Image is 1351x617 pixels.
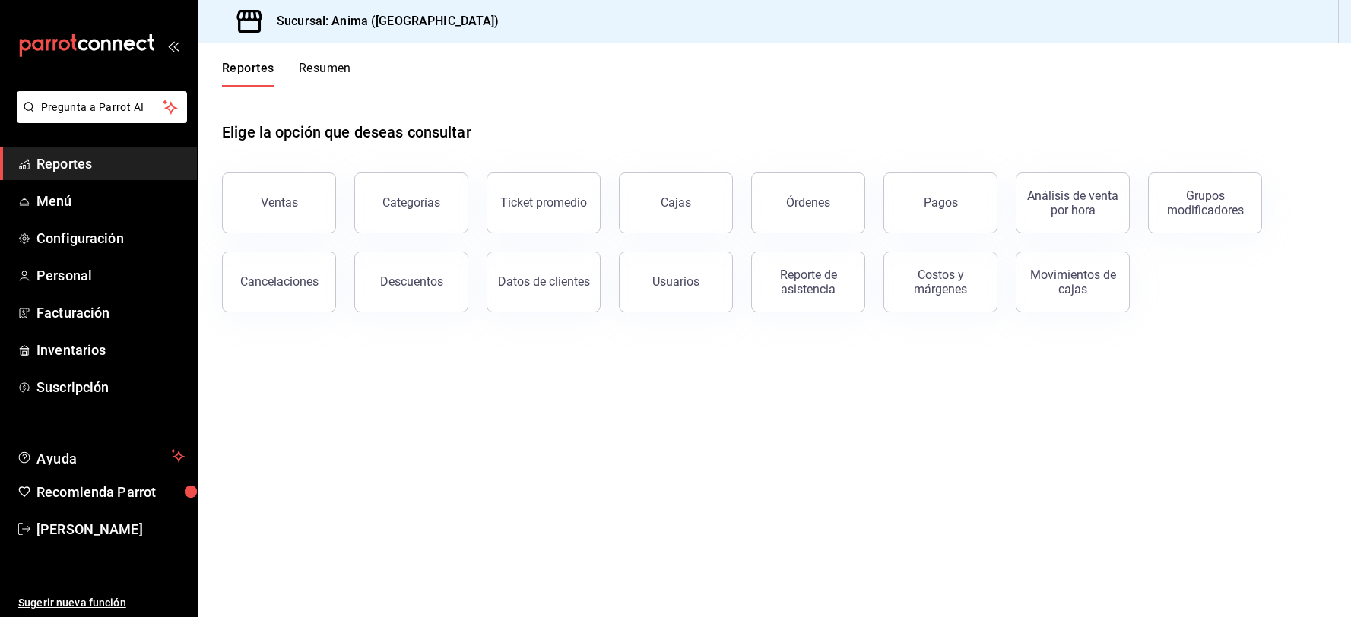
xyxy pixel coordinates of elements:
[354,252,468,312] button: Descuentos
[222,61,274,87] button: Reportes
[36,302,185,323] span: Facturación
[36,340,185,360] span: Inventarios
[500,195,587,210] div: Ticket promedio
[222,61,351,87] div: navigation tabs
[36,153,185,174] span: Reportes
[786,195,830,210] div: Órdenes
[382,195,440,210] div: Categorías
[167,40,179,52] button: open_drawer_menu
[619,172,733,233] button: Cajas
[498,274,590,289] div: Datos de clientes
[41,100,163,115] span: Pregunta a Parrot AI
[222,252,336,312] button: Cancelaciones
[1026,188,1120,217] div: Análisis de venta por hora
[17,91,187,123] button: Pregunta a Parrot AI
[661,195,691,210] div: Cajas
[380,274,443,289] div: Descuentos
[924,195,958,210] div: Pagos
[240,274,319,289] div: Cancelaciones
[893,267,988,296] div: Costos y márgenes
[761,267,855,296] div: Reporte de asistencia
[487,172,601,233] button: Ticket promedio
[36,519,185,539] span: [PERSON_NAME]
[487,252,601,312] button: Datos de clientes
[222,172,336,233] button: Ventas
[1016,172,1130,233] button: Análisis de venta por hora
[1158,188,1252,217] div: Grupos modificadores
[36,447,165,465] span: Ayuda
[1016,252,1130,312] button: Movimientos de cajas
[619,252,733,312] button: Usuarios
[751,172,865,233] button: Órdenes
[883,172,997,233] button: Pagos
[751,252,865,312] button: Reporte de asistencia
[36,482,185,502] span: Recomienda Parrot
[1148,172,1262,233] button: Grupos modificadores
[18,595,185,611] span: Sugerir nueva función
[883,252,997,312] button: Costos y márgenes
[222,121,471,144] h1: Elige la opción que deseas consultar
[36,377,185,397] span: Suscripción
[1026,267,1120,296] div: Movimientos de cajas
[36,228,185,248] span: Configuración
[261,195,298,210] div: Ventas
[11,110,187,126] a: Pregunta a Parrot AI
[299,61,351,87] button: Resumen
[265,12,499,30] h3: Sucursal: Anima ([GEOGRAPHIC_DATA])
[652,274,699,289] div: Usuarios
[36,191,185,211] span: Menú
[354,172,468,233] button: Categorías
[36,265,185,286] span: Personal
